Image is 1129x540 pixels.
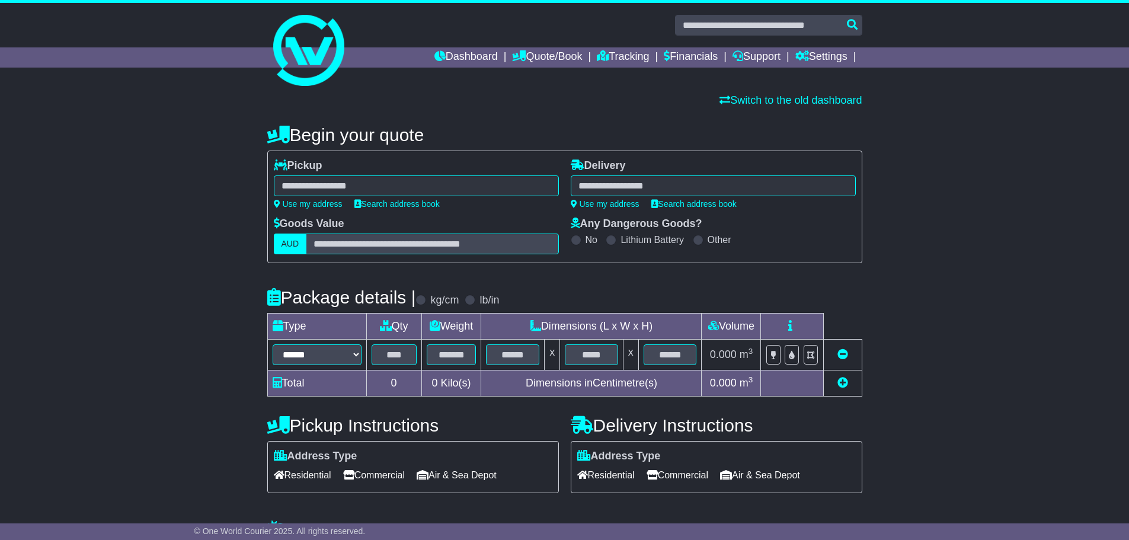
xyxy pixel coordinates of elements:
span: Air & Sea Depot [720,466,800,484]
a: Support [733,47,781,68]
td: Dimensions (L x W x H) [481,314,702,340]
span: m [740,349,753,360]
span: Air & Sea Depot [417,466,497,484]
label: AUD [274,234,307,254]
td: Type [267,314,366,340]
td: Volume [702,314,761,340]
td: x [545,340,560,370]
span: © One World Courier 2025. All rights reserved. [194,526,366,536]
a: Settings [795,47,847,68]
span: Residential [577,466,635,484]
label: No [586,234,597,245]
sup: 3 [749,375,753,384]
h4: Warranty & Insurance [267,520,862,539]
span: 0 [431,377,437,389]
a: Use my address [274,199,343,209]
span: 0.000 [710,377,737,389]
td: Weight [421,314,481,340]
td: Dimensions in Centimetre(s) [481,370,702,397]
a: Use my address [571,199,639,209]
a: Remove this item [837,349,848,360]
span: 0.000 [710,349,737,360]
label: Any Dangerous Goods? [571,218,702,231]
span: Commercial [343,466,405,484]
h4: Begin your quote [267,125,862,145]
label: Goods Value [274,218,344,231]
label: kg/cm [430,294,459,307]
label: Delivery [571,159,626,172]
span: m [740,377,753,389]
sup: 3 [749,347,753,356]
label: Pickup [274,159,322,172]
span: Residential [274,466,331,484]
a: Financials [664,47,718,68]
td: 0 [366,370,421,397]
a: Switch to the old dashboard [719,94,862,106]
td: x [623,340,638,370]
a: Quote/Book [512,47,582,68]
a: Search address book [651,199,737,209]
td: Total [267,370,366,397]
span: Commercial [647,466,708,484]
h4: Package details | [267,287,416,307]
a: Dashboard [434,47,498,68]
label: Other [708,234,731,245]
td: Kilo(s) [421,370,481,397]
a: Add new item [837,377,848,389]
label: Address Type [274,450,357,463]
h4: Delivery Instructions [571,416,862,435]
a: Tracking [597,47,649,68]
label: Address Type [577,450,661,463]
label: lb/in [479,294,499,307]
label: Lithium Battery [621,234,684,245]
h4: Pickup Instructions [267,416,559,435]
a: Search address book [354,199,440,209]
td: Qty [366,314,421,340]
